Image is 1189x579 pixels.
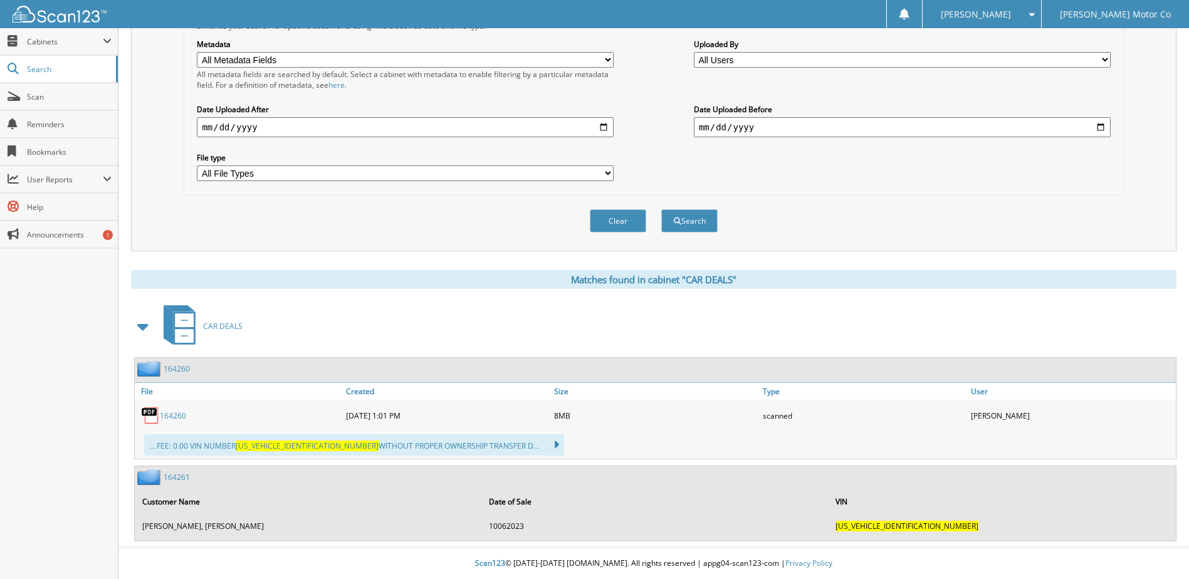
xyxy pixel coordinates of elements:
[27,202,112,212] span: Help
[136,489,481,514] th: Customer Name
[141,406,160,425] img: PDF.png
[197,152,614,163] label: File type
[160,410,186,421] a: 164260
[103,230,113,240] div: 1
[551,403,759,428] div: 8MB
[137,361,164,377] img: folder2.png
[197,117,614,137] input: start
[27,229,112,240] span: Announcements
[203,321,243,331] span: CAR DEALS
[27,174,103,185] span: User Reports
[13,6,107,23] img: scan123-logo-white.svg
[694,104,1111,115] label: Date Uploaded Before
[760,403,968,428] div: scanned
[27,36,103,47] span: Cabinets
[968,383,1176,400] a: User
[760,383,968,400] a: Type
[27,147,112,157] span: Bookmarks
[27,119,112,130] span: Reminders
[785,558,832,568] a: Privacy Policy
[590,209,646,232] button: Clear
[968,403,1176,428] div: [PERSON_NAME]
[475,558,505,568] span: Scan123
[1060,11,1171,18] span: [PERSON_NAME] Motor Co
[694,39,1111,50] label: Uploaded By
[27,91,112,102] span: Scan
[328,80,345,90] a: here
[829,489,1175,514] th: VIN
[197,69,614,90] div: All metadata fields are searched by default. Select a cabinet with metadata to enable filtering b...
[164,363,190,374] a: 164260
[1126,519,1189,579] iframe: Chat Widget
[197,39,614,50] label: Metadata
[343,403,551,428] div: [DATE] 1:01 PM
[343,383,551,400] a: Created
[551,383,759,400] a: Size
[27,64,110,75] span: Search
[135,383,343,400] a: File
[483,489,828,514] th: Date of Sale
[197,104,614,115] label: Date Uploaded After
[694,117,1111,137] input: end
[118,548,1189,579] div: © [DATE]-[DATE] [DOMAIN_NAME]. All rights reserved | appg04-scan123-com |
[156,301,243,351] a: CAR DEALS
[136,516,481,536] td: [PERSON_NAME], [PERSON_NAME]
[941,11,1011,18] span: [PERSON_NAME]
[236,441,379,451] span: [US_VEHICLE_IDENTIFICATION_NUMBER]
[164,472,190,482] a: 164261
[835,521,978,531] span: [US_VEHICLE_IDENTIFICATION_NUMBER]
[137,469,164,485] img: folder2.png
[144,434,564,456] div: ... FEE: 0.00 VIN NUMBER WITHOUT PROPER OWNERSHIP TRANSFER D...
[131,270,1176,289] div: Matches found in cabinet "CAR DEALS"
[483,516,828,536] td: 10062023
[661,209,718,232] button: Search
